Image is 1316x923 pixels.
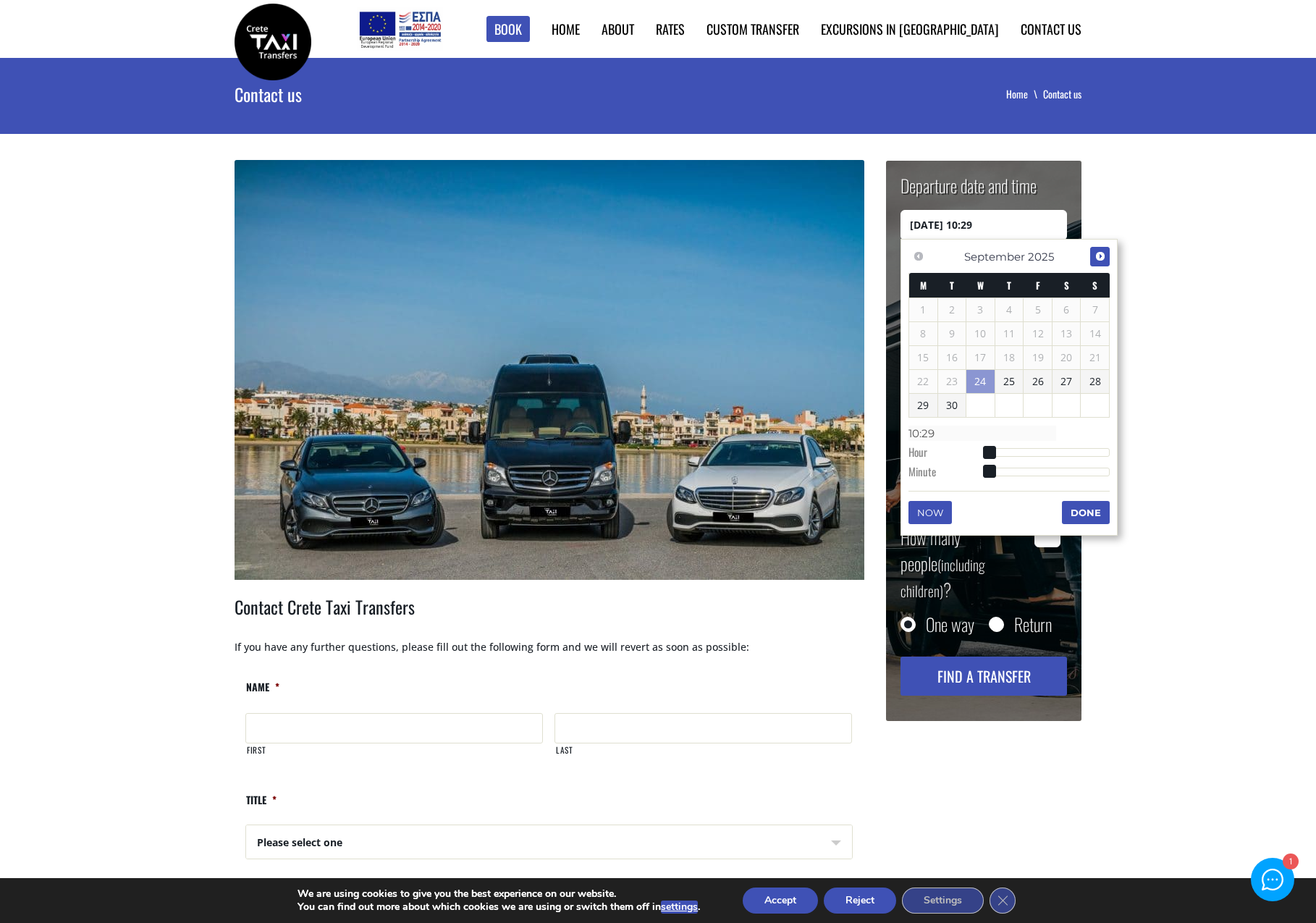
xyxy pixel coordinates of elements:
[656,20,685,38] a: Rates
[235,58,634,130] h1: Contact us
[1043,87,1081,101] li: Contact us
[909,322,937,345] span: 8
[245,680,279,706] label: Name
[1053,298,1081,321] span: 6
[995,322,1024,345] span: 11
[357,7,443,51] img: e-bannersEUERDF180X90.jpg
[235,594,864,639] h2: Contact Crete Taxi Transfers
[743,888,818,914] button: Accept
[966,370,995,393] a: 24
[908,247,928,266] a: Previous
[1062,501,1110,524] button: Done
[900,657,1067,696] button: Find a transfer
[1094,250,1106,262] span: Next
[1028,250,1054,264] span: 2025
[938,298,966,321] span: 2
[1024,322,1052,345] span: 12
[821,20,999,38] a: Excursions in [GEOGRAPHIC_DATA]
[938,394,966,417] a: 30
[1081,298,1109,321] span: 7
[235,639,864,669] p: If you have any further questions, please fill out the following form and we will revert as soon ...
[706,20,799,38] a: Custom Transfer
[977,278,984,292] span: Wednesday
[1081,346,1109,369] span: 21
[1006,86,1043,101] a: Home
[1021,20,1081,38] a: Contact us
[1007,278,1011,292] span: Thursday
[602,20,634,38] a: About
[900,524,1026,602] label: How many people ?
[246,744,543,768] label: First
[908,464,989,483] dt: Minute
[1053,346,1081,369] span: 20
[938,370,966,393] span: 23
[950,278,954,292] span: Tuesday
[909,346,937,369] span: 15
[1283,854,1299,869] div: 1
[909,394,937,417] a: 29
[245,793,277,819] label: Title
[1024,346,1052,369] span: 19
[995,346,1024,369] span: 18
[966,322,995,345] span: 10
[966,298,995,321] span: 3
[246,825,852,860] span: Please select one
[1014,617,1052,631] label: Return
[913,250,924,262] span: Previous
[938,322,966,345] span: 9
[926,617,974,631] label: One way
[1092,278,1097,292] span: Sunday
[1064,278,1069,292] span: Saturday
[555,744,852,768] label: Last
[1053,322,1081,345] span: 13
[298,888,700,901] p: We are using cookies to give you the best experience on our website.
[1090,247,1110,266] a: Next
[298,901,700,914] p: You can find out more about which cookies we are using or switch them off in .
[1036,278,1040,292] span: Friday
[1081,322,1109,345] span: 14
[1081,370,1109,393] a: 28
[964,250,1025,264] span: September
[990,888,1016,914] button: Close GDPR Cookie Banner
[661,901,698,914] button: settings
[552,20,580,38] a: Home
[900,173,1037,210] label: Departure date and time
[235,4,311,80] img: Crete Taxi Transfers | Contact Crete Taxi Transfers | Crete Taxi Transfers
[902,888,984,914] button: Settings
[909,298,937,321] span: 1
[900,554,985,602] small: (including children)
[908,501,952,524] button: Now
[235,160,864,580] img: Book a transfer in Crete. Offering Taxi, Mini Van and Mini Bus transfer services in Crete
[909,370,937,393] span: 22
[995,298,1024,321] span: 4
[1024,370,1052,393] a: 26
[486,16,530,43] a: Book
[824,888,896,914] button: Reject
[995,370,1024,393] a: 25
[938,346,966,369] span: 16
[920,278,927,292] span: Monday
[1053,370,1081,393] a: 27
[966,346,995,369] span: 17
[908,444,989,463] dt: Hour
[235,33,311,48] a: Crete Taxi Transfers | Contact Crete Taxi Transfers | Crete Taxi Transfers
[1024,298,1052,321] span: 5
